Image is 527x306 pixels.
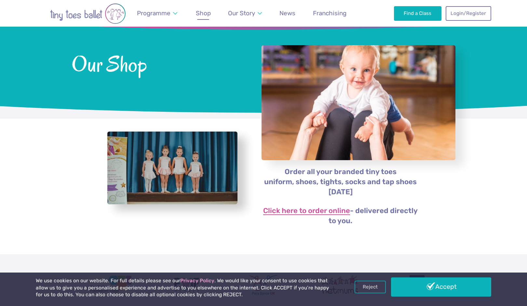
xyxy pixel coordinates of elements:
a: Login/Register [446,6,491,20]
p: - delivered directly to you. [261,206,420,226]
p: Order all your branded tiny toes uniform, shoes, tights, socks and tap shoes [DATE] [261,167,420,197]
a: Programme [134,6,180,21]
span: Programme [137,9,170,17]
span: Our Shop [72,50,244,76]
span: Franchising [313,9,346,17]
a: Find a Class [394,6,442,20]
span: Our Story [228,9,255,17]
span: Shop [196,9,211,17]
p: We use cookies on our website. For full details please see our . We would like your consent to us... [36,277,332,299]
span: News [279,9,295,17]
a: Reject [355,281,386,293]
a: Our Story [225,6,265,21]
a: Franchising [310,6,350,21]
a: Privacy Policy [180,278,214,284]
a: View full-size image [107,132,237,205]
a: Click here to order online [263,207,350,215]
a: Accept [391,277,491,296]
img: tiny toes ballet [36,3,140,24]
a: Shop [193,6,214,21]
a: News [277,6,299,21]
